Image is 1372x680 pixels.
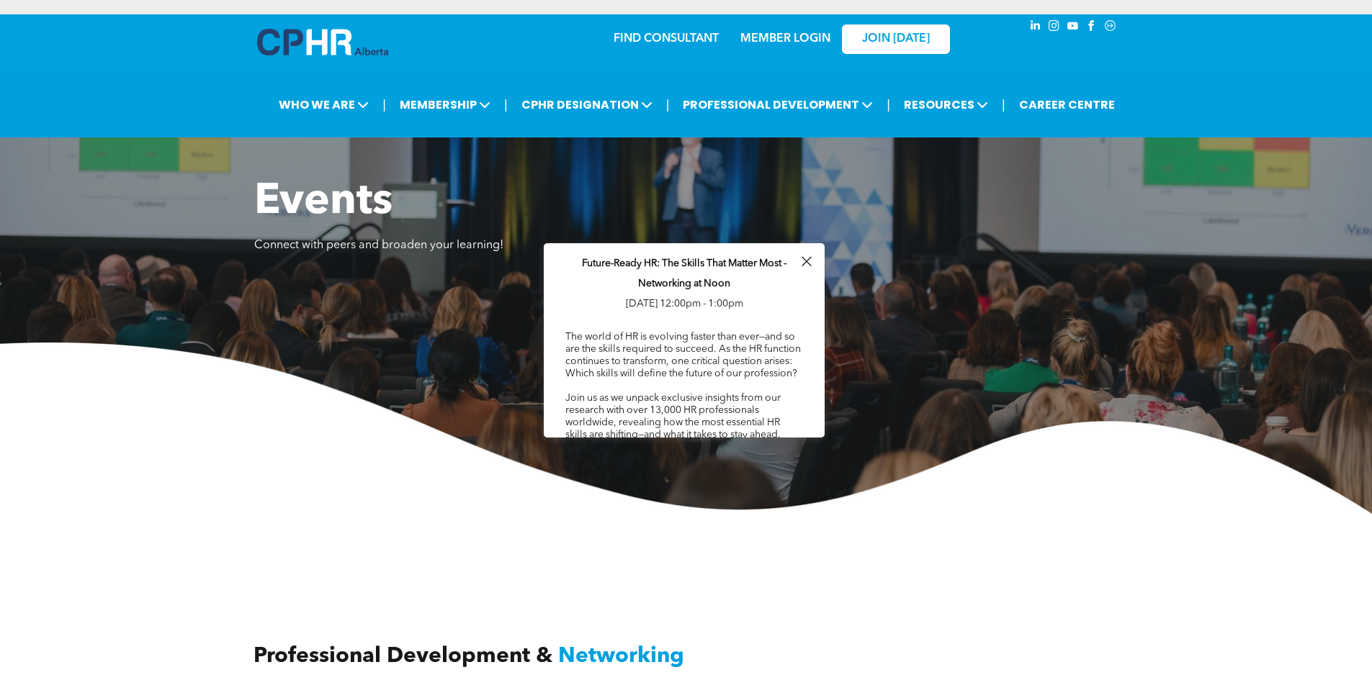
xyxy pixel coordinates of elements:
span: CPHR DESIGNATION [517,91,657,118]
li: | [1002,90,1005,119]
span: MEMBERSHIP [395,91,495,118]
span: Networking [558,645,684,667]
span: PROFESSIONAL DEVELOPMENT [678,91,877,118]
li: | [887,90,890,119]
a: Social network [1103,18,1118,37]
a: facebook [1084,18,1100,37]
span: WHO WE ARE [274,91,373,118]
a: MEMBER LOGIN [740,33,830,45]
a: youtube [1065,18,1081,37]
a: linkedin [1028,18,1044,37]
img: A blue and white logo for cp alberta [257,29,388,55]
a: instagram [1046,18,1062,37]
a: JOIN [DATE] [842,24,950,54]
span: Events [254,181,393,224]
span: Professional Development & [254,645,552,667]
a: FIND CONSULTANT [614,33,719,45]
li: | [382,90,386,119]
li: | [504,90,508,119]
span: JOIN [DATE] [862,32,930,46]
span: Future-Ready HR: The Skills That Matter Most - Networking at Noon [582,258,786,289]
span: Connect with peers and broaden your learning! [254,240,503,251]
a: CAREER CENTRE [1015,91,1119,118]
li: | [666,90,670,119]
span: RESOURCES [900,91,992,118]
span: [DATE] 12:00pm - 1:00pm [626,299,743,309]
